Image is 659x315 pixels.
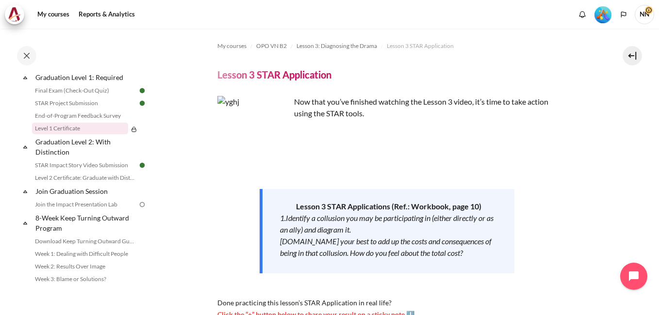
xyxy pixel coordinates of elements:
[217,40,247,52] a: My courses
[138,161,147,170] img: Done
[635,5,654,24] span: NN
[294,97,548,118] span: Now that you’ve finished watching the Lesson 3 video, it’s time to take action using the STAR tools.
[594,6,611,23] img: Level #5
[217,42,247,50] span: My courses
[20,218,30,228] span: Collapse
[32,85,138,96] a: Final Exam (Check-Out Quiz)
[387,42,454,50] span: Lesson 3 STAR Application
[32,172,138,184] a: Level 2 Certificate: Graduate with Distinction
[20,187,30,196] span: Collapse
[34,185,138,198] a: Join Graduation Session
[75,5,138,24] a: Reports & Analytics
[594,5,611,23] div: Level #5
[387,40,454,52] a: Lesson 3 STAR Application
[635,5,654,24] a: User menu
[256,42,287,50] span: OPO VN B2
[8,7,21,22] img: Architeck
[20,142,30,152] span: Collapse
[32,159,138,171] a: STAR Impact Story Video Submission
[138,99,147,108] img: Done
[32,123,128,134] a: Level 1 Certificate
[297,42,377,50] span: Lesson 3: Diagnosing the Drama
[217,68,331,81] h4: Lesson 3 STAR Application
[5,5,29,24] a: Architeck Architeck
[138,200,147,209] img: To do
[217,299,392,307] span: Done practicing this lesson’s STAR Application in real life?
[32,110,138,122] a: End-of-Program Feedback Survey
[591,5,615,23] a: Level #5
[32,273,138,285] a: Week 3: Blame or Solutions?
[217,96,290,169] img: yghj
[34,211,138,235] a: 8-Week Keep Turning Outward Program
[217,38,590,54] nav: Navigation bar
[34,71,138,84] a: Graduation Level 1: Required
[280,213,494,234] em: 1.Identify a collusion you may be participating in (either directly or as an ally) and diagram it.
[616,7,631,22] button: Languages
[32,199,138,210] a: Join the Impact Presentation Lab
[575,7,590,22] div: Show notification window with no new notifications
[138,86,147,95] img: Done
[297,40,377,52] a: Lesson 3: Diagnosing the Drama
[32,97,138,109] a: STAR Project Submission
[32,236,138,247] a: Download Keep Turning Outward Guide
[296,202,481,211] strong: Lesson 3 STAR Applications (Ref.: Workbook, page 10)
[32,261,138,272] a: Week 2: Results Over Image
[32,286,138,298] a: Game Drop 1: Crossword
[32,248,138,260] a: Week 1: Dealing with Difficult People
[34,135,138,158] a: Graduation Level 2: With Distinction
[256,40,287,52] a: OPO VN B2
[34,5,73,24] a: My courses
[280,236,492,257] em: [DOMAIN_NAME] your best to add up the costs and consequences of being in that collusion. How do y...
[20,73,30,82] span: Collapse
